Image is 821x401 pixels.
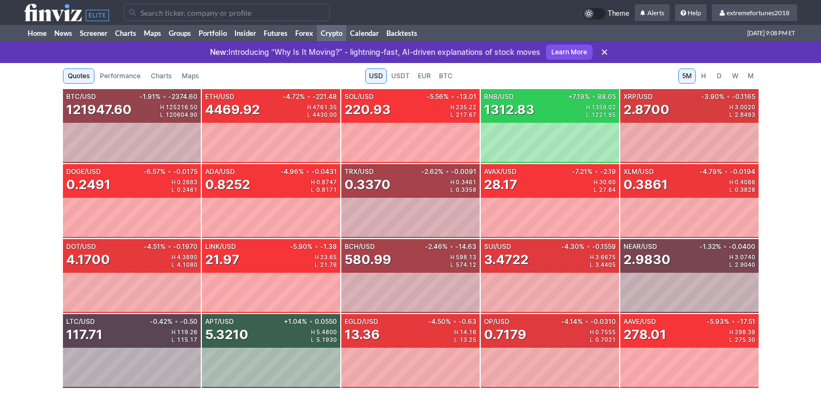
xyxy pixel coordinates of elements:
[620,89,759,163] a: XRP/USD-3.90%•-0.11652.8700H3.0020L2.8493
[735,112,755,117] span: 2.8493
[391,71,410,82] span: USDT
[727,93,730,100] span: •
[311,187,316,192] span: L
[316,337,337,342] span: 5.1930
[210,47,228,57] span: New:
[591,104,616,110] span: 1359.02
[696,68,711,84] a: H
[484,243,559,250] div: SUI/USD
[66,176,111,193] div: 0.2491
[76,25,111,41] a: Screener
[675,4,707,22] a: Help
[700,71,708,82] span: H
[743,68,759,84] a: M
[346,25,383,41] a: Calendar
[590,254,595,260] span: H
[590,337,595,342] span: L
[165,25,195,41] a: Groups
[729,179,735,185] span: H
[595,254,616,260] span: 3.6675
[281,93,337,100] div: -4.72% -221.48
[210,47,540,58] p: Introducing “Why Is It Moving?” - lightning-fast, AI-driven explanations of stock moves
[595,329,616,335] span: 0.7555
[205,168,278,175] div: ADA/USD
[345,318,426,325] div: EGLD/USD
[307,112,313,117] span: L
[591,112,616,117] span: 1221.95
[724,168,728,175] span: •
[163,93,166,100] span: •
[723,243,727,250] span: •
[608,8,629,20] span: Theme
[320,262,337,267] span: 21.76
[682,71,692,82] span: 5M
[450,254,456,260] span: H
[481,314,619,388] a: OP/USD-4.14%•-0.03100.7179H0.7555L0.7021
[587,243,590,250] span: •
[50,25,76,41] a: News
[205,318,282,325] div: APT/USD
[450,187,456,192] span: L
[735,262,755,267] span: 2.9040
[63,314,201,388] a: LTC/USD-0.42%•-0.50117.71H119.26L115.17
[309,318,313,325] span: •
[345,176,391,193] div: 0.3370
[704,318,755,325] div: -5.93% -17.51
[95,68,145,84] a: Performance
[450,243,453,250] span: •
[100,71,141,82] span: Performance
[729,104,735,110] span: H
[205,93,281,100] div: ETH/USD
[140,25,165,41] a: Maps
[595,168,598,175] span: •
[678,68,696,84] a: 5M
[24,25,50,41] a: Home
[205,176,250,193] div: 0.8252
[712,4,797,22] a: extremefortunes2018
[450,262,456,267] span: L
[151,71,171,82] span: Charts
[291,25,317,41] a: Forex
[595,262,616,267] span: 3.4405
[735,179,755,185] span: 0.4086
[341,239,480,313] a: BCH/USD-2.46%•-14.63580.99H598.13L574.12
[260,25,291,41] a: Futures
[570,168,616,175] div: -7.21% -2.19
[63,68,94,84] a: Quotes
[423,243,476,250] div: -2.46% -14.63
[623,168,697,175] div: XLM/USD
[484,326,526,343] div: 0.7179
[316,179,337,185] span: 0.8747
[63,89,201,163] a: BTC/USD-1.91%•-2374.60121947.60H125216.50L120604.90
[594,179,599,185] span: H
[583,8,629,20] a: Theme
[414,68,435,84] a: EUR
[747,25,795,41] span: [DATE] 9:08 PM ET
[148,318,198,325] div: -0.42% -0.50
[317,25,346,41] a: Crypto
[623,101,670,118] div: 2.8700
[168,243,171,250] span: •
[182,71,199,82] span: Maps
[586,112,591,117] span: L
[160,104,166,110] span: H
[484,101,534,118] div: 1312.83
[68,71,90,82] span: Quotes
[456,104,476,110] span: 235.22
[445,168,449,175] span: •
[735,254,755,260] span: 3.0740
[456,254,476,260] span: 598.13
[320,254,337,260] span: 23.65
[315,243,318,250] span: •
[697,168,755,175] div: -4.79% -0.0194
[383,25,421,41] a: Backtests
[111,25,140,41] a: Charts
[160,112,166,117] span: L
[315,254,320,260] span: H
[205,326,249,343] div: 5.3210
[697,243,755,250] div: -1.32% -0.0400
[460,337,476,342] span: 13.25
[313,112,337,117] span: 4430.00
[481,164,619,238] a: AVAX/USD-7.21%•-2.1928.17H30.60L27.84
[66,326,103,343] div: 117.71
